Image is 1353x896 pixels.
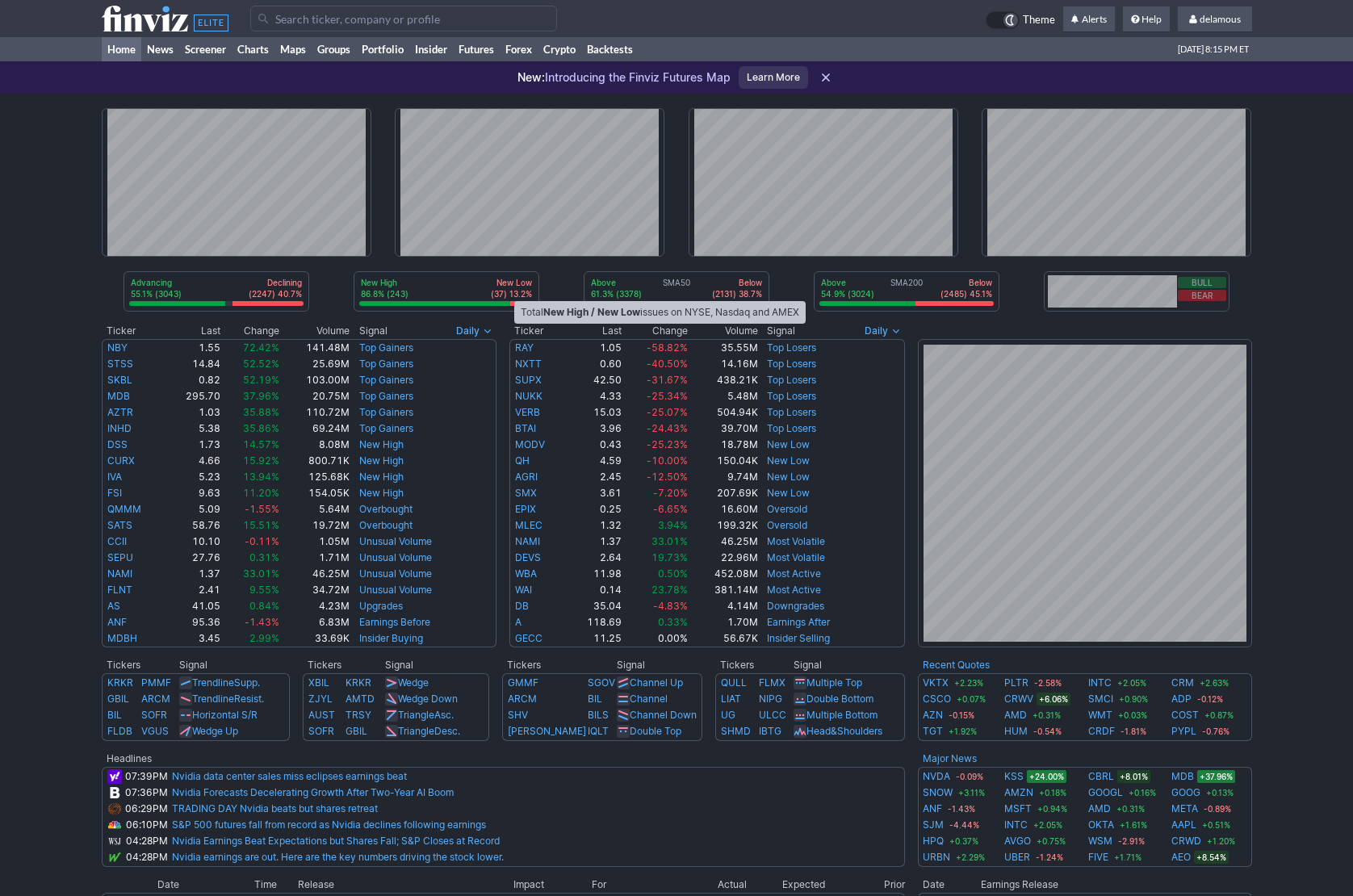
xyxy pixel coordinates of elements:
span: Theme [1023,11,1055,29]
a: BIL [107,709,122,721]
a: New Low [767,454,810,467]
a: LIAT [721,693,741,705]
td: 14.16M [689,356,759,372]
a: Channel [630,693,668,705]
a: NAMI [515,535,540,547]
a: Top Gainers [359,406,413,418]
a: Insider [409,37,453,61]
a: ULCC [759,709,786,721]
a: [PERSON_NAME] [508,725,586,737]
a: A [515,616,522,628]
td: 2.45 [566,469,622,485]
a: SNOW [923,785,953,801]
button: Signals interval [452,323,496,339]
a: Crypto [538,37,581,61]
a: FLNT [107,584,132,596]
span: -58.82% [647,341,688,354]
a: HPQ [923,833,944,849]
a: Top Losers [767,390,816,402]
td: 154.05K [280,485,350,501]
a: FIVE [1088,849,1108,865]
a: INHD [107,422,132,434]
a: Earnings Before [359,616,430,628]
td: 207.69K [689,485,759,501]
a: GMMF [508,676,538,689]
a: CSCO [923,691,951,707]
a: Unusual Volume [359,567,432,580]
td: 39.70M [689,421,759,437]
a: DEVS [515,551,541,563]
a: UBER [1004,849,1030,865]
a: AMTD [346,693,375,705]
a: WAI [515,584,532,596]
td: 110.72M [280,404,350,421]
a: Major News [923,752,977,764]
a: CRDF [1088,723,1115,739]
a: S&P 500 futures fall from record as Nvidia declines following earnings [172,819,486,831]
a: AGRI [515,471,538,483]
a: FSI [107,487,122,499]
a: AEO [1171,849,1191,865]
a: DB [515,600,529,612]
p: Below [712,277,762,288]
a: VGUS [141,725,169,737]
span: New: [517,70,545,84]
a: XBIL [308,676,329,689]
a: OKTA [1088,817,1114,833]
a: BILS [588,709,609,721]
th: Ticker [102,323,165,339]
a: IQLT [588,725,609,737]
a: GECC [515,632,542,644]
a: NBY [107,341,128,354]
p: 86.8% (243) [361,288,408,299]
a: Most Active [767,584,821,596]
a: MDB [107,390,130,402]
a: Overbought [359,503,413,515]
a: IVA [107,471,122,483]
a: STSS [107,358,133,370]
span: -40.50% [647,358,688,370]
a: IBTG [759,725,781,737]
input: Search [250,6,557,31]
a: Unusual Volume [359,584,432,596]
p: Declining [249,277,302,288]
a: Upgrades [359,600,403,612]
a: Alerts [1063,6,1115,32]
a: Wedge Up [192,725,238,737]
td: 18.78M [689,437,759,453]
a: Top Gainers [359,374,413,386]
a: ARCM [508,693,537,705]
a: SJM [923,817,944,833]
th: Last [566,323,622,339]
a: GBIL [346,725,367,737]
th: Volume [280,323,350,339]
a: Most Volatile [767,535,825,547]
a: delamous [1178,6,1252,32]
a: INTC [1088,675,1112,691]
span: -12.50% [647,471,688,483]
td: 5.23 [164,469,220,485]
p: Introducing the Finviz Futures Map [517,69,731,86]
a: Unusual Volume [359,551,432,563]
td: 5.64M [280,501,350,517]
p: Advancing [131,277,182,288]
a: Channel Up [630,676,683,689]
a: ADP [1171,691,1192,707]
a: TGT [923,723,943,739]
a: Charts [232,37,274,61]
span: -31.67% [647,374,688,386]
a: Recent Quotes [923,659,990,671]
td: 1.73 [164,437,220,453]
a: Top Losers [767,341,816,354]
td: 125.68K [280,469,350,485]
p: 55.1% (3043) [131,288,182,299]
a: TriangleAsc. [398,709,454,721]
a: ZJYL [308,693,333,705]
a: PYPL [1171,723,1196,739]
a: AMD [1088,801,1111,817]
a: GOOGL [1088,785,1123,801]
p: (2485) 45.1% [940,288,992,299]
a: SHMD [721,725,751,737]
a: New High [359,487,404,499]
